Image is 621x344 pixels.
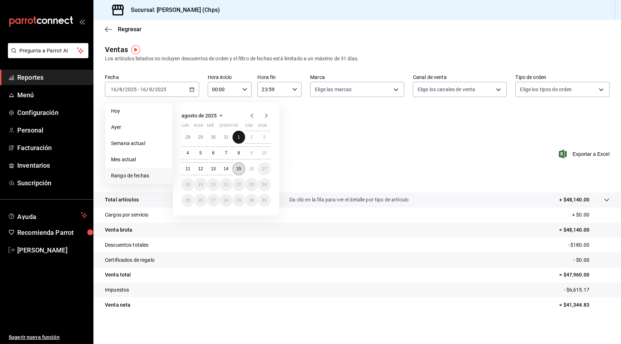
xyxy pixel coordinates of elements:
[105,55,609,62] div: Los artículos listados no incluyen descuentos de orden y el filtro de fechas está limitado a un m...
[224,166,228,171] abbr: 14 de agosto de 2025
[564,286,609,294] p: - $6,615.17
[236,182,241,187] abbr: 22 de agosto de 2025
[105,256,155,264] p: Certificados de regalo
[245,123,253,131] abbr: sábado
[198,182,203,187] abbr: 19 de agosto de 2025
[131,45,140,54] img: Tooltip marker
[249,198,254,203] abbr: 30 de agosto de 2025
[194,162,207,175] button: 12 de agosto de 2025
[224,182,228,187] abbr: 21 de agosto de 2025
[245,194,258,207] button: 30 de agosto de 2025
[315,86,351,93] span: Elige las marcas
[236,198,241,203] abbr: 29 de agosto de 2025
[19,47,77,55] span: Pregunta a Parrot AI
[181,131,194,144] button: 28 de julio de 2025
[559,196,589,204] p: + $48,140.00
[181,178,194,191] button: 18 de agosto de 2025
[211,182,216,187] abbr: 20 de agosto de 2025
[211,198,216,203] abbr: 27 de agosto de 2025
[17,245,87,255] span: [PERSON_NAME]
[220,123,262,131] abbr: jueves
[181,147,194,159] button: 4 de agosto de 2025
[194,178,207,191] button: 19 de agosto de 2025
[257,75,302,80] label: Hora fin
[236,166,241,171] abbr: 15 de agosto de 2025
[310,75,404,80] label: Marca
[111,172,167,180] span: Rango de fechas
[245,178,258,191] button: 23 de agosto de 2025
[110,87,117,92] input: --
[207,131,220,144] button: 30 de julio de 2025
[560,150,609,158] button: Exportar a Excel
[413,75,507,80] label: Canal de venta
[17,161,87,170] span: Inventarios
[152,87,155,92] span: /
[574,256,609,264] p: - $0.00
[568,241,609,249] p: - $180.00
[111,140,167,147] span: Semana actual
[233,194,245,207] button: 29 de agosto de 2025
[105,286,129,294] p: Impuestos
[111,156,167,163] span: Mes actual
[79,19,85,24] button: open_drawer_menu
[125,87,137,92] input: ----
[245,147,258,159] button: 9 de agosto de 2025
[207,178,220,191] button: 20 de agosto de 2025
[250,150,253,155] abbr: 9 de agosto de 2025
[258,147,271,159] button: 10 de agosto de 2025
[105,211,149,219] p: Cargos por servicio
[258,162,271,175] button: 17 de agosto de 2025
[140,87,146,92] input: --
[262,150,267,155] abbr: 10 de agosto de 2025
[207,162,220,175] button: 13 de agosto de 2025
[233,178,245,191] button: 22 de agosto de 2025
[262,182,267,187] abbr: 24 de agosto de 2025
[146,87,148,92] span: /
[233,131,245,144] button: 1 de agosto de 2025
[559,226,609,234] p: = $48,140.00
[220,162,232,175] button: 14 de agosto de 2025
[17,108,87,117] span: Configuración
[198,166,203,171] abbr: 12 de agosto de 2025
[5,52,88,60] a: Pregunta a Parrot AI
[233,123,238,131] abbr: viernes
[17,73,87,82] span: Reportes
[418,86,475,93] span: Elige los canales de venta
[258,178,271,191] button: 24 de agosto de 2025
[258,131,271,144] button: 3 de agosto de 2025
[249,166,254,171] abbr: 16 de agosto de 2025
[17,178,87,188] span: Suscripción
[185,198,190,203] abbr: 25 de agosto de 2025
[238,135,240,140] abbr: 1 de agosto de 2025
[105,196,139,204] p: Total artículos
[207,123,214,131] abbr: miércoles
[185,166,190,171] abbr: 11 de agosto de 2025
[263,135,266,140] abbr: 3 de agosto de 2025
[220,147,232,159] button: 7 de agosto de 2025
[105,226,132,234] p: Venta bruta
[208,75,252,80] label: Hora inicio
[17,90,87,100] span: Menú
[207,194,220,207] button: 27 de agosto de 2025
[515,75,609,80] label: Tipo de orden
[220,178,232,191] button: 21 de agosto de 2025
[520,86,572,93] span: Elige los tipos de orden
[262,166,267,171] abbr: 17 de agosto de 2025
[233,162,245,175] button: 15 de agosto de 2025
[220,131,232,144] button: 31 de julio de 2025
[199,150,202,155] abbr: 5 de agosto de 2025
[181,111,225,120] button: agosto de 2025
[258,194,271,207] button: 31 de agosto de 2025
[245,131,258,144] button: 2 de agosto de 2025
[17,125,87,135] span: Personal
[149,87,152,92] input: --
[111,107,167,115] span: Hoy
[17,211,78,220] span: Ayuda
[105,271,131,279] p: Venta total
[212,150,215,155] abbr: 6 de agosto de 2025
[238,150,240,155] abbr: 8 de agosto de 2025
[194,194,207,207] button: 26 de agosto de 2025
[207,147,220,159] button: 6 de agosto de 2025
[211,166,216,171] abbr: 13 de agosto de 2025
